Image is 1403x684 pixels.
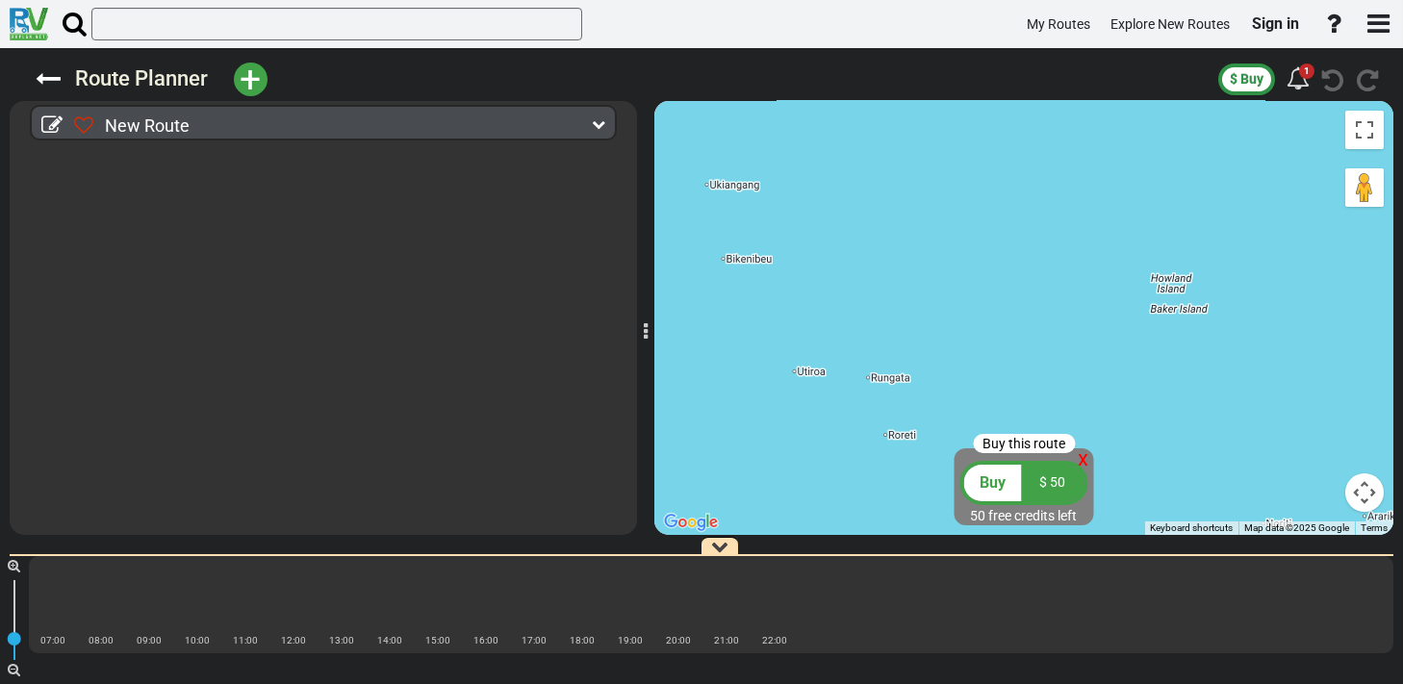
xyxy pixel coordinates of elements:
div: 08:00 [77,631,125,649]
div: | [606,646,654,665]
div: 19:00 [606,631,654,649]
button: Toggle fullscreen view [1345,111,1384,149]
div: 18:00 [558,631,606,649]
button: + [234,63,268,96]
span: $ 50 [1040,474,1066,490]
span: x [1079,446,1089,470]
a: Explore New Routes [1102,6,1238,43]
div: | [654,646,702,665]
div: 07:00 [29,631,77,649]
span: Sign in [1252,14,1299,33]
div: 12:00 [269,631,318,649]
div: | [318,646,366,665]
div: 15:00 [414,631,462,649]
div: | [414,646,462,665]
div: | [173,646,221,665]
div: | [125,646,173,665]
div: 14:00 [366,631,414,649]
button: Map camera controls [1345,473,1384,512]
span: Buy [980,473,1006,492]
div: 21:00 [702,631,751,649]
span: Map data ©2025 Google [1244,522,1349,533]
div: | [558,646,606,665]
img: RvPlanetLogo.png [10,8,48,40]
a: Sign in [1243,4,1308,44]
span: free credits left [989,508,1078,523]
span: New Route [105,115,190,136]
span: My Routes [1027,16,1090,32]
span: + [241,58,262,102]
span: Explore New Routes [1110,16,1230,32]
div: 20:00 [654,631,702,649]
div: 16:00 [462,631,510,649]
div: 17:00 [510,631,558,649]
div: | [751,646,799,665]
div: 1 [1287,63,1310,95]
div: | [269,646,318,665]
button: Buy $ 50 [955,460,1094,506]
div: | [462,646,510,665]
button: Drag Pegman onto the map to open Street View [1345,168,1384,207]
div: | [366,646,414,665]
div: | [77,646,125,665]
span: $ Buy [1230,71,1263,87]
img: Google [659,510,723,535]
div: 1 [1299,63,1314,79]
span: Buy this route [983,436,1066,451]
button: Keyboard shortcuts [1150,521,1233,535]
div: 13:00 [318,631,366,649]
div: 09:00 [125,631,173,649]
div: x [1079,443,1089,473]
div: | [510,646,558,665]
div: | [221,646,269,665]
div: | [702,646,751,665]
button: $ Buy [1218,63,1275,95]
a: Terms (opens in new tab) [1361,522,1388,533]
sapn: Route Planner [75,66,208,90]
span: 50 [971,508,986,523]
div: | [29,646,77,665]
div: 22:00 [751,631,799,649]
div: 11:00 [221,631,269,649]
a: My Routes [1018,6,1099,43]
a: Open this area in Google Maps (opens a new window) [659,510,723,535]
div: 10:00 [173,631,221,649]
